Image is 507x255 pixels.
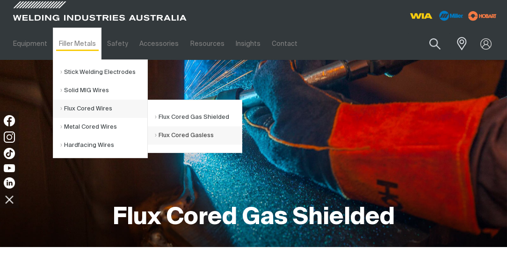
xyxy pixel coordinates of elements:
[4,115,15,126] img: Facebook
[4,177,15,189] img: LinkedIn
[4,164,15,172] img: YouTube
[4,131,15,143] img: Instagram
[1,191,17,207] img: hide socials
[465,9,500,23] img: miller
[407,33,451,55] input: Product name or item number...
[419,33,451,55] button: Search products
[266,28,303,60] a: Contact
[155,108,242,126] a: Flux Cored Gas Shielded
[230,28,266,60] a: Insights
[4,148,15,159] img: TikTok
[185,28,230,60] a: Resources
[113,203,395,233] h1: Flux Cored Gas Shielded
[7,28,53,60] a: Equipment
[60,136,147,154] a: Hardfacing Wires
[60,100,147,118] a: Flux Cored Wires
[60,63,147,81] a: Stick Welding Electrodes
[7,28,377,60] nav: Main
[101,28,134,60] a: Safety
[147,100,242,153] ul: Flux Cored Wires Submenu
[134,28,184,60] a: Accessories
[60,118,147,136] a: Metal Cored Wires
[155,126,242,145] a: Flux Cored Gasless
[60,81,147,100] a: Solid MIG Wires
[53,28,101,60] a: Filler Metals
[53,59,148,158] ul: Filler Metals Submenu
